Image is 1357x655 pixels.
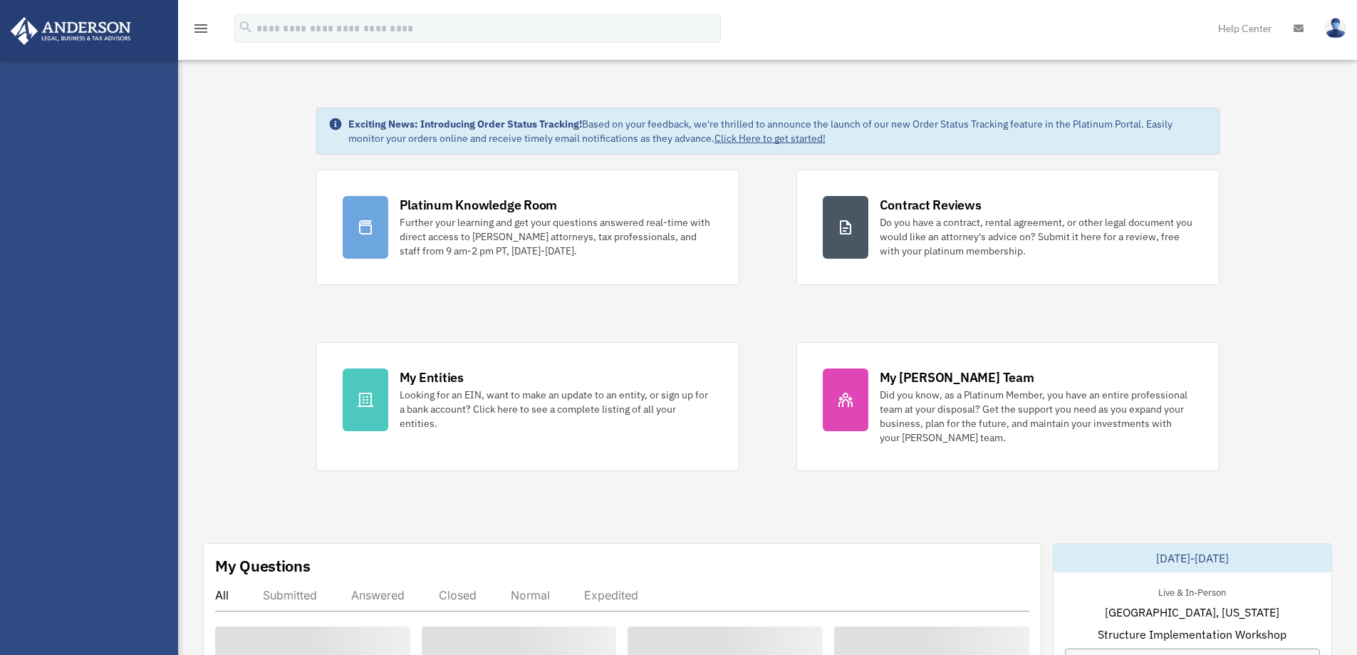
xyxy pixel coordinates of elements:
div: Live & In-Person [1147,584,1237,599]
a: My [PERSON_NAME] Team Did you know, as a Platinum Member, you have an entire professional team at... [796,342,1220,471]
div: Further your learning and get your questions answered real-time with direct access to [PERSON_NAM... [400,215,713,258]
div: Answered [351,588,405,602]
div: Do you have a contract, rental agreement, or other legal document you would like an attorney's ad... [880,215,1193,258]
div: My Entities [400,368,464,386]
div: Looking for an EIN, want to make an update to an entity, or sign up for a bank account? Click her... [400,388,713,430]
div: Closed [439,588,477,602]
a: Click Here to get started! [714,132,826,145]
div: Submitted [263,588,317,602]
div: Platinum Knowledge Room [400,196,558,214]
div: Expedited [584,588,638,602]
a: Contract Reviews Do you have a contract, rental agreement, or other legal document you would like... [796,170,1220,285]
span: [GEOGRAPHIC_DATA], [US_STATE] [1105,604,1279,621]
div: Based on your feedback, we're thrilled to announce the launch of our new Order Status Tracking fe... [348,117,1207,145]
div: [DATE]-[DATE] [1054,544,1331,572]
strong: Exciting News: Introducing Order Status Tracking! [348,118,582,130]
a: menu [192,25,209,37]
div: All [215,588,229,602]
i: search [238,19,254,35]
img: Anderson Advisors Platinum Portal [6,17,135,45]
div: Normal [511,588,550,602]
div: Did you know, as a Platinum Member, you have an entire professional team at your disposal? Get th... [880,388,1193,445]
i: menu [192,20,209,37]
a: Platinum Knowledge Room Further your learning and get your questions answered real-time with dire... [316,170,739,285]
img: User Pic [1325,18,1346,38]
div: My [PERSON_NAME] Team [880,368,1034,386]
div: My Questions [215,555,311,577]
a: My Entities Looking for an EIN, want to make an update to an entity, or sign up for a bank accoun... [316,342,739,471]
div: Contract Reviews [880,196,982,214]
span: Structure Implementation Workshop [1098,626,1286,643]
